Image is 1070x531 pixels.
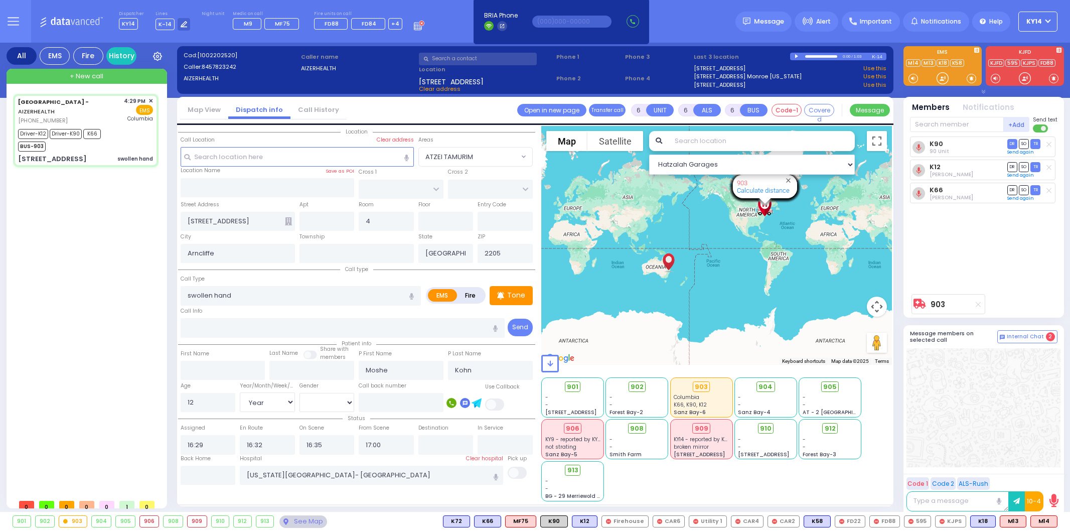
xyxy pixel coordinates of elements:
div: Year/Month/Week/Day [240,382,295,390]
span: - [738,393,741,401]
a: Use this [863,64,886,73]
span: - [803,401,806,409]
label: Assigned [181,424,205,432]
button: Drag Pegman onto the map to open Street View [867,333,887,353]
span: TR [1030,139,1040,149]
label: From Scene [359,424,389,432]
label: Clear hospital [466,455,503,463]
a: K58 [950,59,964,67]
span: +4 [391,20,399,28]
a: AIZERHEALTH [18,98,89,116]
span: Sanz Bay-5 [545,451,577,458]
div: BLS [970,515,996,527]
div: ALS [505,515,536,527]
span: ✕ [148,97,153,105]
span: KY14 [1026,17,1042,26]
div: BLS [443,515,470,527]
div: K12 [572,515,597,527]
span: [STREET_ADDRESS] [738,451,789,458]
div: 1:03 [853,51,862,62]
div: BLS [474,515,501,527]
label: Turn off text [1033,123,1049,134]
div: EMS [40,47,70,65]
label: Cross 2 [448,168,468,176]
span: 90 Unit [930,148,949,155]
div: K18 [970,515,996,527]
label: Gender [299,382,319,390]
label: Apt [299,201,309,209]
span: 908 [630,424,644,434]
a: [STREET_ADDRESS] [694,64,745,73]
label: Age [181,382,191,390]
span: ATZEI TAMURIM [418,147,533,166]
span: - [545,485,548,492]
button: +Add [1004,117,1030,132]
span: DR [1007,139,1017,149]
span: broken mirror [674,443,709,451]
div: 906 [564,423,582,434]
label: Location [419,65,553,74]
input: Search member [910,117,1004,132]
span: Forest Bay-3 [803,451,836,458]
label: Last 3 location [694,53,790,61]
span: BUS-903 [18,142,46,152]
span: 0 [99,501,114,508]
button: Show satellite imagery [587,131,643,151]
label: Call Type [181,275,205,283]
div: MF75 [505,515,536,527]
span: [GEOGRAPHIC_DATA] - [18,98,89,106]
div: Fire [73,47,103,65]
span: 8457823242 [202,63,236,71]
span: - [803,393,806,401]
input: (000)000-00000 [532,16,612,28]
span: [STREET_ADDRESS] [674,451,725,458]
div: [STREET_ADDRESS] [18,154,87,164]
a: K18 [937,59,949,67]
label: Hospital [240,455,262,463]
div: 913 [256,516,274,527]
label: Room [359,201,374,209]
div: FD22 [835,515,865,527]
span: Avrumi Warfman [930,194,973,201]
span: 1 [119,501,134,508]
span: [PHONE_NUMBER] [18,116,68,124]
a: K12 [930,163,941,171]
span: M9 [244,20,252,28]
label: Entry Code [478,201,506,209]
span: Other building occupants [285,217,292,225]
label: P First Name [359,350,392,358]
input: Search hospital [240,466,503,485]
label: Lines [156,11,191,17]
label: Caller name [301,53,415,61]
img: message.svg [743,18,750,25]
img: red-radio-icon.svg [657,519,662,524]
span: SO [1019,139,1029,149]
label: AIZERHEALTH [301,64,415,73]
a: M13 [922,59,936,67]
span: MF75 [275,20,290,28]
div: CAR2 [768,515,800,527]
span: Message [754,17,784,27]
div: KJPS [935,515,966,527]
span: Internal Chat [1007,333,1044,340]
span: - [545,477,548,485]
span: Phone 1 [556,53,622,61]
img: red-radio-icon.svg [693,519,698,524]
span: [1002202520] [197,51,237,59]
div: 595 [904,515,931,527]
span: Patient info [337,340,376,347]
label: Floor [418,201,430,209]
div: CAR6 [653,515,685,527]
div: 909 [692,423,710,434]
div: 903 [59,516,87,527]
span: 0 [19,501,34,508]
div: K58 [804,515,831,527]
div: 906 [140,516,159,527]
span: TR [1030,162,1040,172]
div: 904 [92,516,111,527]
span: 0 [39,501,54,508]
span: ATZEI TAMURIM [425,152,473,162]
button: Covered [804,104,834,116]
label: Last Name [269,349,298,357]
img: red-radio-icon.svg [735,519,740,524]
